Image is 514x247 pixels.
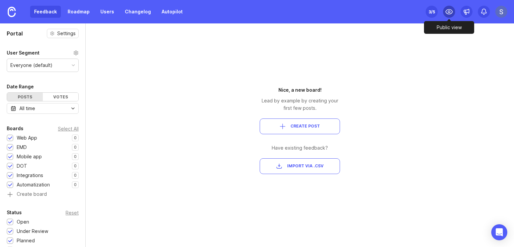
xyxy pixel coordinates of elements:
[260,144,340,152] div: Have existing feedback?
[7,29,23,37] h1: Portal
[495,6,507,18] img: Stas Ityakin
[121,6,155,18] a: Changelog
[17,144,27,151] div: EMD
[17,162,27,170] div: DOT
[57,30,76,37] span: Settings
[17,153,42,160] div: Mobile app
[66,211,79,215] div: Reset
[8,7,16,17] img: Canny Home
[7,93,43,101] div: Posts
[58,127,79,131] div: Select All
[17,218,29,226] div: Open
[290,123,320,129] span: Create Post
[74,173,77,178] p: 0
[429,7,435,16] div: 3 /5
[10,62,53,69] div: Everyone (default)
[17,172,43,179] div: Integrations
[47,29,79,38] button: Settings
[260,118,340,134] button: Create Post
[158,6,187,18] a: Autopilot
[7,125,23,133] div: Boards
[74,135,77,141] p: 0
[74,182,77,187] p: 0
[424,21,474,34] div: Public view
[19,105,35,112] div: All time
[7,209,22,217] div: Status
[7,192,79,198] a: Create board
[426,6,438,18] button: 3/5
[260,86,340,94] div: Nice, a new board!
[287,163,324,169] span: Import via .csv
[260,97,340,112] div: Lead by example by creating your first few posts.
[7,83,34,91] div: Date Range
[7,49,39,57] div: User Segment
[17,237,35,244] div: Planned
[68,106,78,111] svg: toggle icon
[74,145,77,150] p: 0
[17,134,37,142] div: Web App
[43,93,79,101] div: Votes
[74,163,77,169] p: 0
[17,228,48,235] div: Under Review
[491,224,507,240] div: Open Intercom Messenger
[260,158,340,174] button: Import via .csv
[64,6,94,18] a: Roadmap
[17,181,50,188] div: Automatization
[96,6,118,18] a: Users
[74,154,77,159] p: 0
